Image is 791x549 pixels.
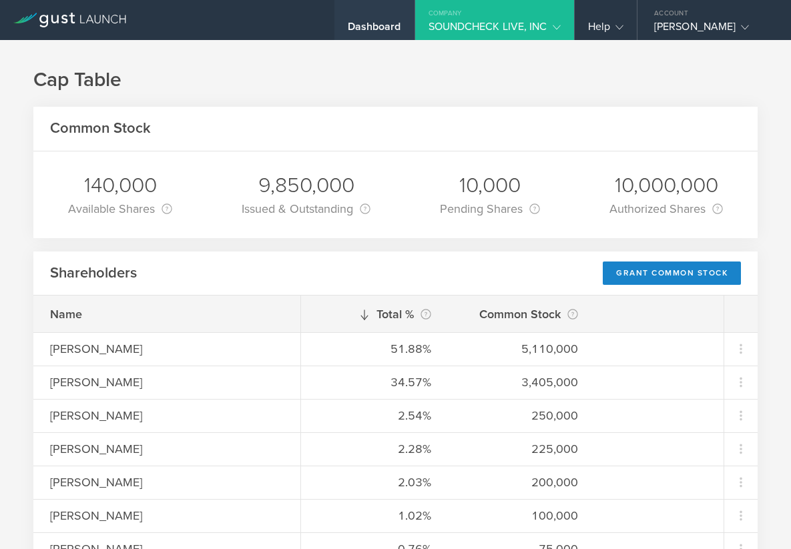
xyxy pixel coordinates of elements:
div: Available Shares [68,199,172,218]
div: [PERSON_NAME] [50,374,284,391]
div: [PERSON_NAME] [50,440,284,458]
div: SOUNDCHECK LIVE, INC [429,20,561,40]
div: 100,000 [465,507,578,524]
div: 10,000,000 [609,171,723,199]
div: 10,000 [440,171,540,199]
div: Dashboard [348,20,401,40]
iframe: Chat Widget [724,485,791,549]
div: 2.54% [318,407,431,424]
div: 5,110,000 [465,340,578,358]
div: [PERSON_NAME] [50,474,284,491]
div: 51.88% [318,340,431,358]
div: 200,000 [465,474,578,491]
h2: Shareholders [50,263,137,283]
div: [PERSON_NAME] [50,407,284,424]
div: [PERSON_NAME] [654,20,768,40]
div: Authorized Shares [609,199,723,218]
div: Help [588,20,623,40]
div: Issued & Outstanding [242,199,370,218]
div: 2.28% [318,440,431,458]
div: Total % [318,305,431,324]
div: 250,000 [465,407,578,424]
h1: Cap Table [33,67,758,93]
div: Name [50,306,284,323]
div: 9,850,000 [242,171,370,199]
div: Pending Shares [440,199,540,218]
div: [PERSON_NAME] [50,340,284,358]
div: 140,000 [68,171,172,199]
div: Common Stock [465,305,578,324]
div: [PERSON_NAME] [50,507,284,524]
h2: Common Stock [50,119,151,138]
div: Grant Common Stock [603,261,741,285]
div: 34.57% [318,374,431,391]
div: 225,000 [465,440,578,458]
div: 1.02% [318,507,431,524]
div: 3,405,000 [465,374,578,391]
div: 2.03% [318,474,431,491]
